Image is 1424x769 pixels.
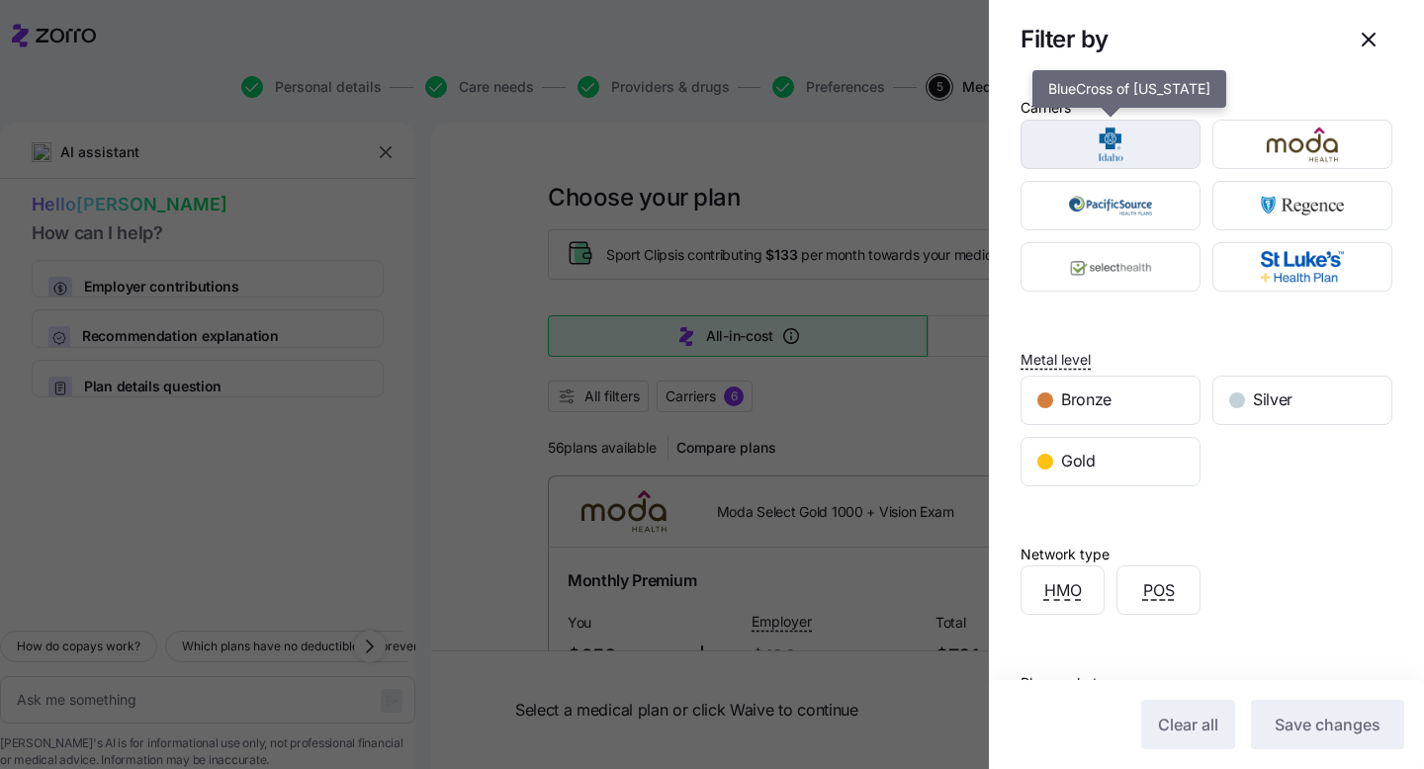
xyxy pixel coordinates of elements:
img: PacificSource Health Plans [1038,186,1184,225]
button: Clear all [1141,700,1235,749]
span: POS [1143,578,1175,603]
img: BlueCross of Idaho [1038,125,1184,164]
img: Moda Health [1230,125,1376,164]
span: Clear all [1158,713,1218,736]
div: Carriers [1021,97,1071,119]
span: HMO [1044,578,1082,603]
span: Metal level [1021,350,1091,370]
button: Save changes [1251,700,1404,749]
h1: Filter by [1021,24,1329,54]
span: Save changes [1275,713,1380,736]
span: Silver [1253,387,1292,412]
span: Gold [1061,449,1096,473]
div: Network type [1021,544,1110,565]
img: St. Luke's Health Plan [1230,247,1376,287]
img: SelectHealth [1038,247,1184,287]
span: Plan market [1021,673,1098,693]
img: Regence BlueShield of Idaho [1230,186,1376,225]
span: Bronze [1061,387,1112,412]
